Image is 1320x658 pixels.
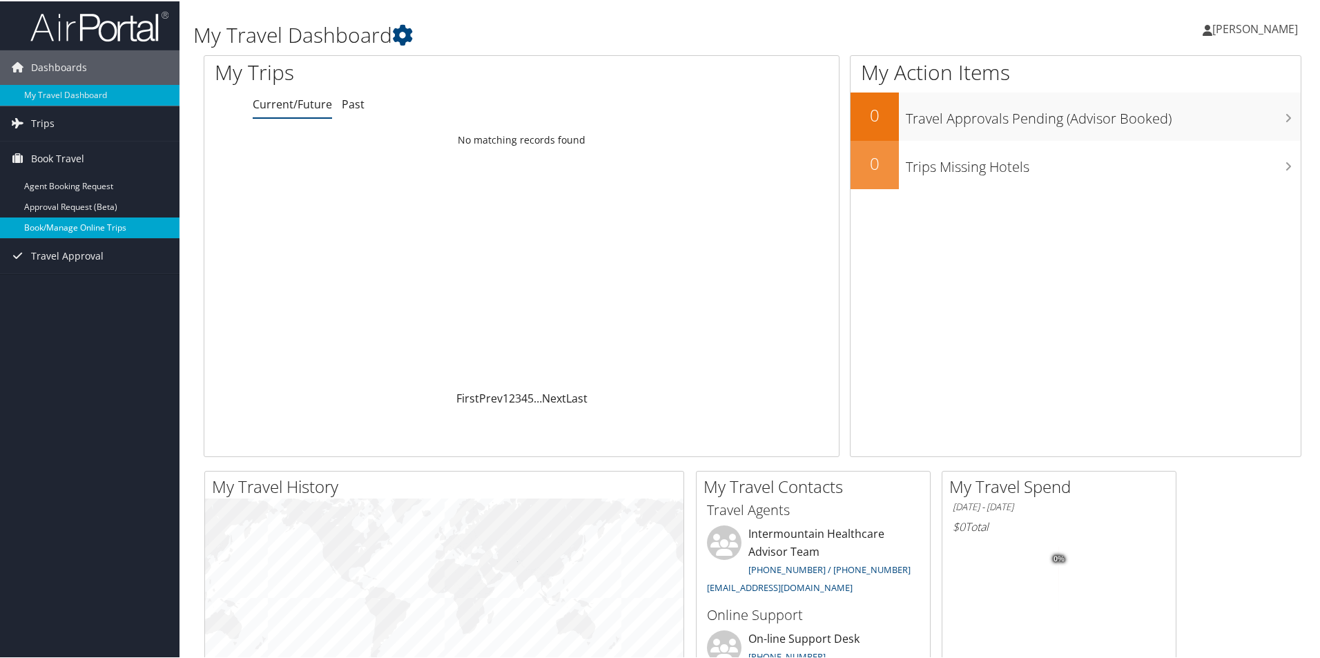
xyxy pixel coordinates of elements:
[31,140,84,175] span: Book Travel
[703,474,930,497] h2: My Travel Contacts
[253,95,332,110] a: Current/Future
[707,604,920,623] h3: Online Support
[31,238,104,272] span: Travel Approval
[1203,7,1312,48] a: [PERSON_NAME]
[949,474,1176,497] h2: My Travel Spend
[851,102,899,126] h2: 0
[527,389,534,405] a: 5
[521,389,527,405] a: 4
[700,524,926,598] li: Intermountain Healthcare Advisor Team
[707,580,853,592] a: [EMAIL_ADDRESS][DOMAIN_NAME]
[204,126,839,151] td: No matching records found
[534,389,542,405] span: …
[212,474,683,497] h2: My Travel History
[566,389,588,405] a: Last
[30,9,168,41] img: airportal-logo.png
[542,389,566,405] a: Next
[215,57,564,86] h1: My Trips
[1212,20,1298,35] span: [PERSON_NAME]
[479,389,503,405] a: Prev
[953,518,1165,533] h6: Total
[31,105,55,139] span: Trips
[31,49,87,84] span: Dashboards
[503,389,509,405] a: 1
[851,139,1301,188] a: 0Trips Missing Hotels
[456,389,479,405] a: First
[1054,554,1065,562] tspan: 0%
[342,95,365,110] a: Past
[906,101,1301,127] h3: Travel Approvals Pending (Advisor Booked)
[906,149,1301,175] h3: Trips Missing Hotels
[851,57,1301,86] h1: My Action Items
[707,499,920,519] h3: Travel Agents
[515,389,521,405] a: 3
[193,19,939,48] h1: My Travel Dashboard
[953,499,1165,512] h6: [DATE] - [DATE]
[953,518,965,533] span: $0
[851,91,1301,139] a: 0Travel Approvals Pending (Advisor Booked)
[509,389,515,405] a: 2
[748,562,911,574] a: [PHONE_NUMBER] / [PHONE_NUMBER]
[851,151,899,174] h2: 0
